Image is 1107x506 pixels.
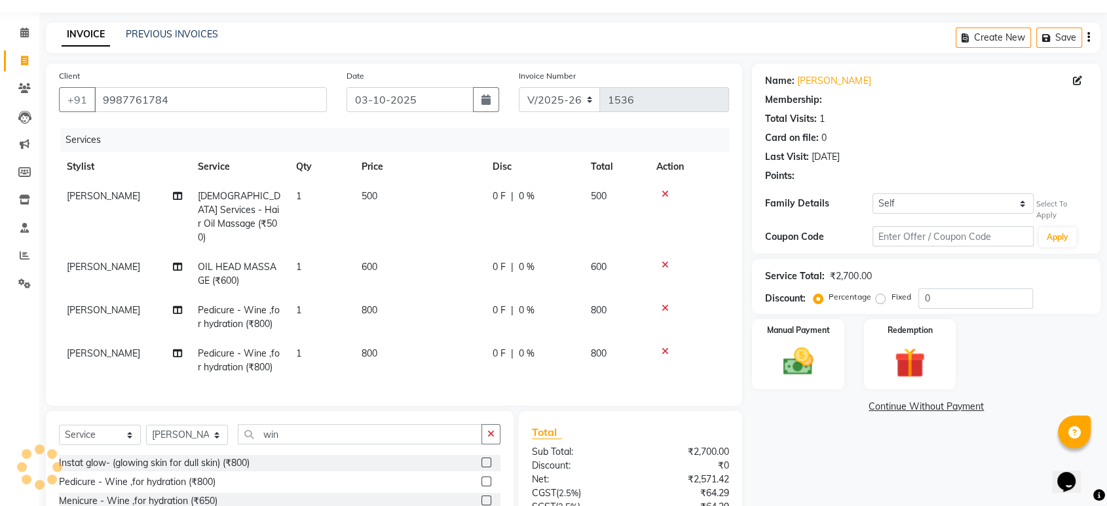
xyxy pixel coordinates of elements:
[765,131,819,145] div: Card on file:
[532,425,562,439] span: Total
[767,324,830,336] label: Manual Payment
[67,261,140,273] span: [PERSON_NAME]
[238,424,482,444] input: Search or Scan
[362,190,377,202] span: 500
[126,28,218,40] a: PREVIOUS INVOICES
[60,128,739,152] div: Services
[522,459,631,473] div: Discount:
[288,152,354,182] th: Qty
[829,291,871,303] label: Percentage
[296,347,301,359] span: 1
[198,261,276,286] span: OIL HEAD MASSAGE (₹600)
[765,197,872,210] div: Family Details
[774,344,823,379] img: _cash.svg
[872,226,1034,246] input: Enter Offer / Coupon Code
[62,23,110,47] a: INVOICE
[821,131,827,145] div: 0
[59,87,96,112] button: +91
[765,230,872,244] div: Coupon Code
[67,347,140,359] span: [PERSON_NAME]
[631,486,740,500] div: ₹64.29
[362,261,377,273] span: 600
[493,347,506,360] span: 0 F
[519,70,576,82] label: Invoice Number
[755,400,1098,414] a: Continue Without Payment
[198,190,280,243] span: [DEMOGRAPHIC_DATA] Services - Hair Oil Massage (₹500)
[1052,454,1094,493] iframe: chat widget
[354,152,485,182] th: Price
[765,93,822,107] div: Membership:
[830,269,871,283] div: ₹2,700.00
[522,486,631,500] div: ( )
[631,445,740,459] div: ₹2,700.00
[59,152,190,182] th: Stylist
[59,70,80,82] label: Client
[583,152,648,182] th: Total
[819,112,825,126] div: 1
[493,303,506,317] span: 0 F
[362,304,377,316] span: 800
[94,87,327,112] input: Search by Name/Mobile/Email/Code
[59,456,250,470] div: Instat glow- (glowing skin for dull skin) (₹800)
[559,488,578,498] span: 2.5%
[765,150,809,164] div: Last Visit:
[1036,28,1082,48] button: Save
[591,261,607,273] span: 600
[67,190,140,202] span: [PERSON_NAME]
[493,260,506,274] span: 0 F
[765,112,817,126] div: Total Visits:
[591,190,607,202] span: 500
[522,473,631,486] div: Net:
[887,324,932,336] label: Redemption
[198,304,280,330] span: Pedicure - Wine ,for hydration (₹800)
[1039,227,1076,247] button: Apply
[519,303,535,317] span: 0 %
[797,74,871,88] a: [PERSON_NAME]
[956,28,1031,48] button: Create New
[511,303,514,317] span: |
[59,475,216,489] div: Pedicure - Wine ,for hydration (₹800)
[591,304,607,316] span: 800
[765,169,795,183] div: Points:
[67,304,140,316] span: [PERSON_NAME]
[765,74,795,88] div: Name:
[198,347,280,373] span: Pedicure - Wine ,for hydration (₹800)
[1036,199,1087,221] div: Select To Apply
[519,260,535,274] span: 0 %
[812,150,840,164] div: [DATE]
[347,70,364,82] label: Date
[519,347,535,360] span: 0 %
[296,190,301,202] span: 1
[765,292,806,305] div: Discount:
[362,347,377,359] span: 800
[765,269,825,283] div: Service Total:
[296,304,301,316] span: 1
[485,152,583,182] th: Disc
[648,152,729,182] th: Action
[511,189,514,203] span: |
[532,487,556,499] span: CGST
[190,152,288,182] th: Service
[511,260,514,274] span: |
[522,445,631,459] div: Sub Total:
[591,347,607,359] span: 800
[493,189,506,203] span: 0 F
[885,344,934,382] img: _gift.svg
[631,473,740,486] div: ₹2,571.42
[296,261,301,273] span: 1
[891,291,910,303] label: Fixed
[511,347,514,360] span: |
[519,189,535,203] span: 0 %
[631,459,740,473] div: ₹0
